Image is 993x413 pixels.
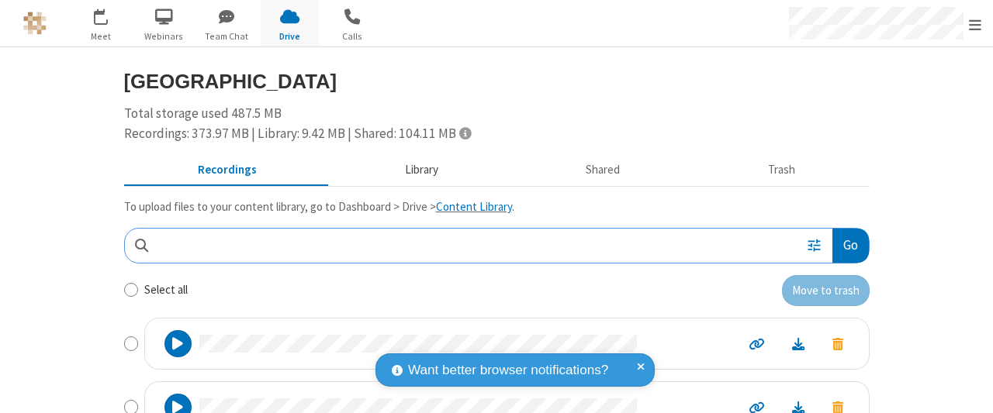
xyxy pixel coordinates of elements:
[124,71,870,92] h3: [GEOGRAPHIC_DATA]
[124,156,331,185] button: Recorded meetings
[135,29,193,43] span: Webinars
[954,373,981,402] iframe: Chat
[512,156,694,185] button: Shared during meetings
[694,156,870,185] button: Trash
[818,333,857,354] button: Move to trash
[198,29,256,43] span: Team Chat
[261,29,319,43] span: Drive
[782,275,870,306] button: Move to trash
[832,229,868,263] button: Go
[124,198,870,216] p: To upload files to your content library, go to Dashboard > Drive > .
[124,124,870,144] div: Recordings: 373.97 MB | Library: 9.42 MB | Shared: 104.11 MB
[105,9,115,20] div: 1
[23,12,47,35] img: QA Selenium DO NOT DELETE OR CHANGE
[124,104,870,143] div: Total storage used 487.5 MB
[144,281,188,299] label: Select all
[408,360,608,380] span: Want better browser notifications?
[436,199,512,214] a: Content Library
[72,29,130,43] span: Meet
[324,29,382,43] span: Calls
[459,126,471,139] span: Totals displayed include files that have been moved to the trash.
[330,156,512,185] button: Content library
[778,335,818,353] a: Download file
